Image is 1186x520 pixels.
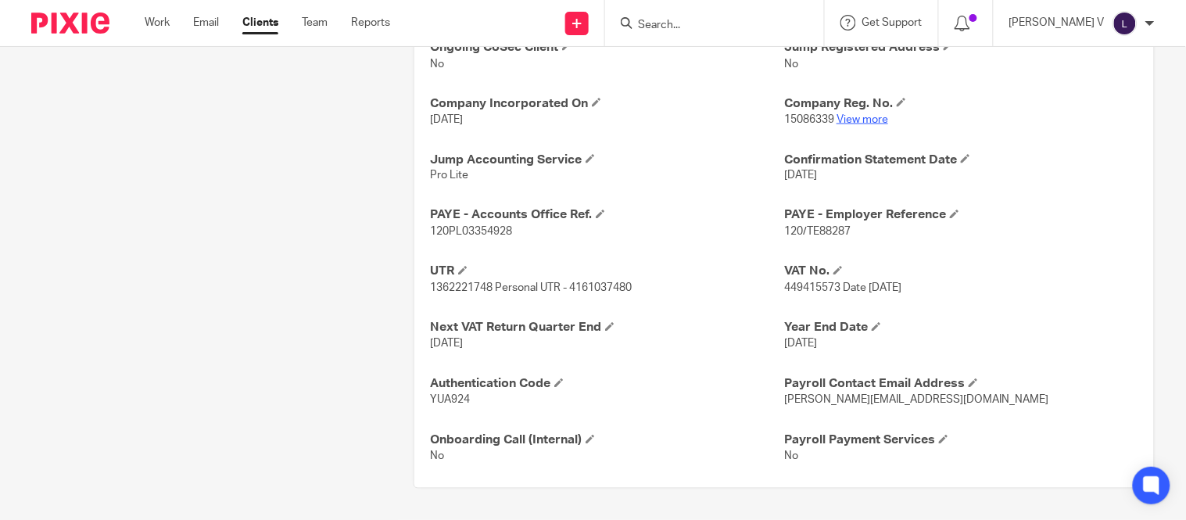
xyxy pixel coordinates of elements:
span: No [784,451,798,462]
h4: Confirmation Statement Date [784,152,1138,168]
h4: Onboarding Call (Internal) [430,432,784,449]
span: YUA924 [430,395,470,406]
span: Pro Lite [430,170,468,181]
a: Email [193,15,219,30]
h4: Company Incorporated On [430,95,784,112]
a: View more [837,114,888,125]
h4: Jump Accounting Service [430,152,784,168]
h4: PAYE - Accounts Office Ref. [430,207,784,224]
img: Pixie [31,13,109,34]
span: [DATE] [430,114,463,125]
h4: Year End Date [784,320,1138,336]
span: 120PL03354928 [430,227,512,238]
span: [DATE] [784,170,817,181]
h4: Payroll Payment Services [784,432,1138,449]
h4: Next VAT Return Quarter End [430,320,784,336]
h4: UTR [430,264,784,280]
h4: Payroll Contact Email Address [784,376,1138,393]
span: 449415573 Date [DATE] [784,283,901,294]
h4: VAT No. [784,264,1138,280]
span: No [430,451,444,462]
span: No [784,59,798,70]
p: [PERSON_NAME] V [1009,15,1105,30]
span: Get Support [862,17,923,28]
input: Search [636,19,777,33]
h4: Ongoing CoSec Client [430,39,784,56]
h4: Jump Registered Address [784,39,1138,56]
span: 1362221748 Personal UTR - 4161037480 [430,283,632,294]
span: 120/TE88287 [784,227,851,238]
span: [PERSON_NAME][EMAIL_ADDRESS][DOMAIN_NAME] [784,395,1048,406]
h4: Authentication Code [430,376,784,393]
a: Reports [351,15,390,30]
img: svg%3E [1113,11,1138,36]
h4: PAYE - Employer Reference [784,207,1138,224]
span: [DATE] [784,339,817,350]
a: Clients [242,15,278,30]
h4: Company Reg. No. [784,95,1138,112]
span: 15086339 [784,114,834,125]
span: [DATE] [430,339,463,350]
a: Work [145,15,170,30]
span: No [430,59,444,70]
a: Team [302,15,328,30]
